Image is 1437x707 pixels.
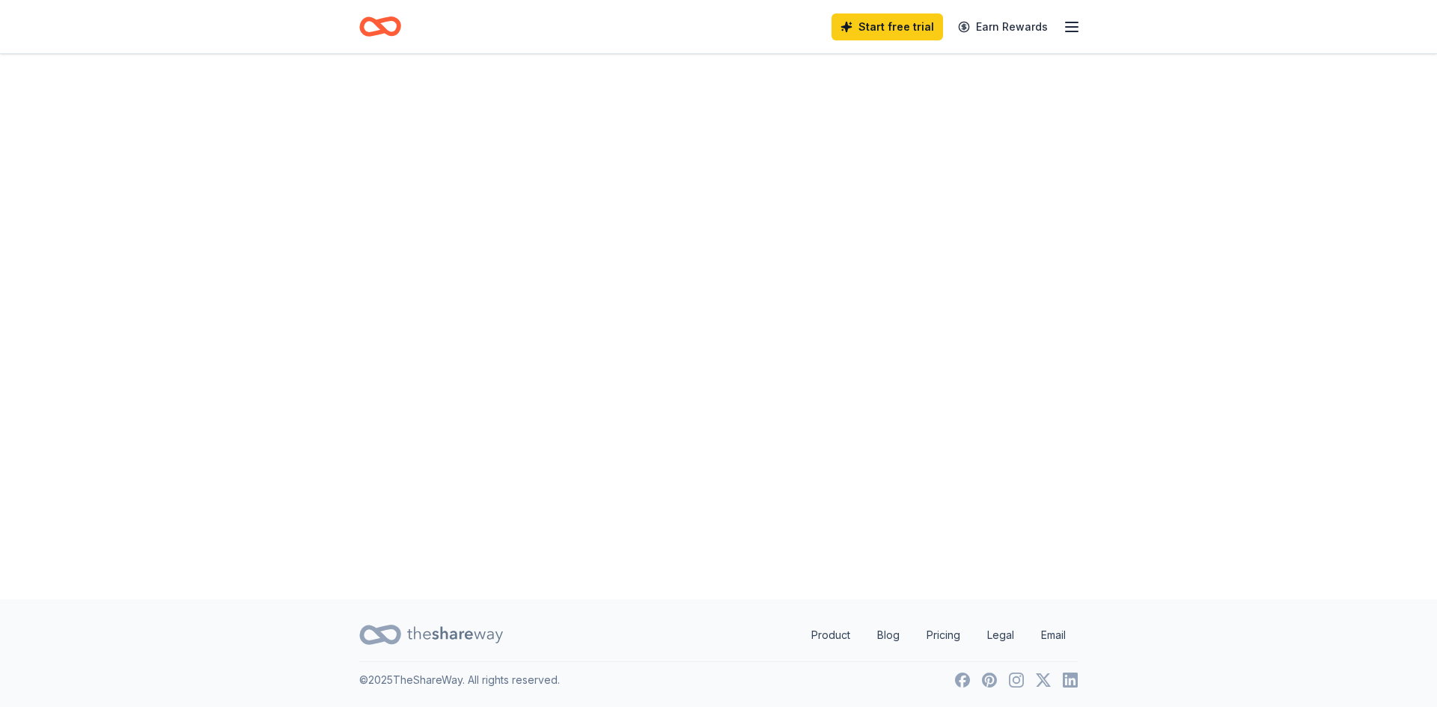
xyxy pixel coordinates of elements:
nav: quick links [799,620,1078,650]
a: Product [799,620,862,650]
a: Email [1029,620,1078,650]
p: © 2025 TheShareWay. All rights reserved. [359,671,560,689]
a: Home [359,9,401,44]
a: Earn Rewards [949,13,1057,40]
a: Pricing [915,620,972,650]
a: Start free trial [832,13,943,40]
a: Blog [865,620,912,650]
a: Legal [975,620,1026,650]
